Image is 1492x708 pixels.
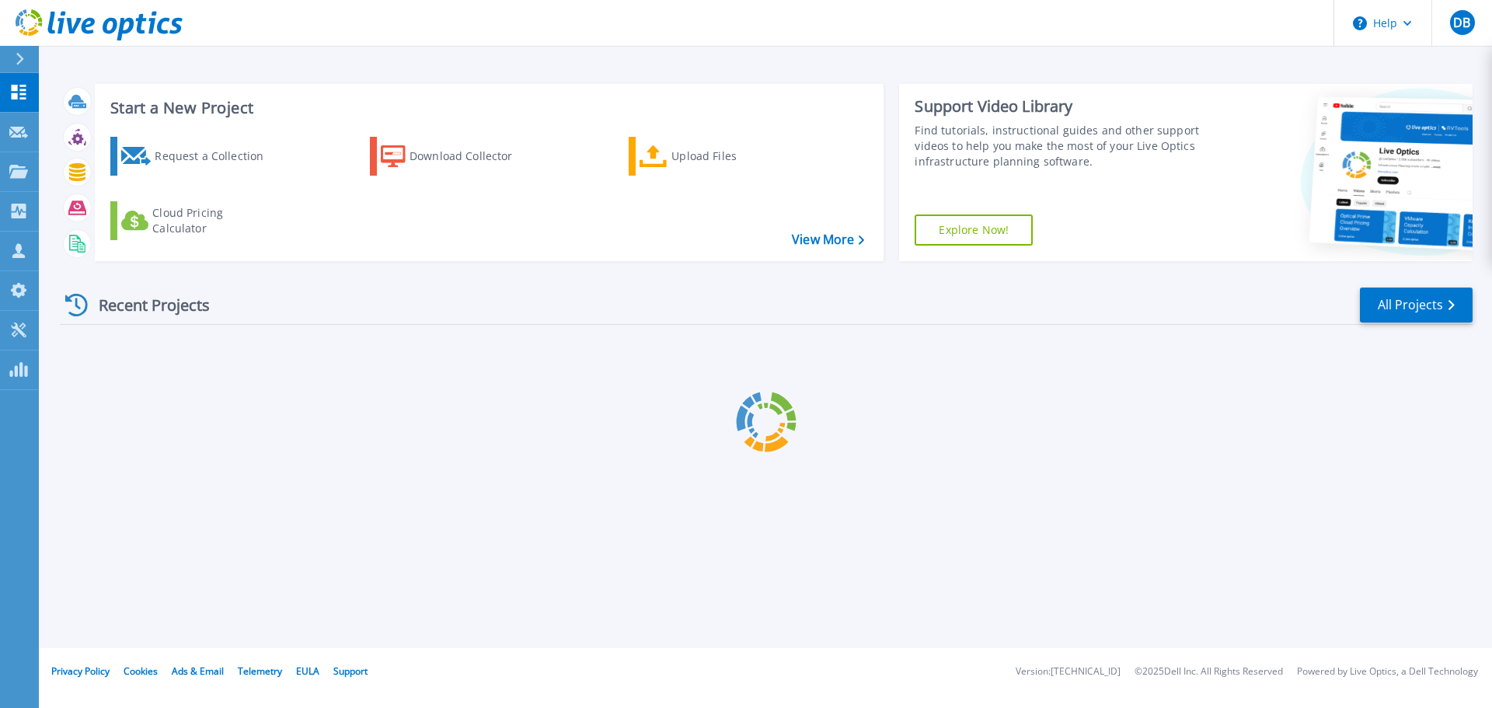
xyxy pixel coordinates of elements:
div: Support Video Library [915,96,1207,117]
div: Download Collector [410,141,534,172]
a: Download Collector [370,137,543,176]
a: View More [792,232,864,247]
a: Telemetry [238,664,282,678]
a: All Projects [1360,288,1473,323]
li: © 2025 Dell Inc. All Rights Reserved [1135,667,1283,677]
a: Explore Now! [915,214,1033,246]
a: Ads & Email [172,664,224,678]
a: Cloud Pricing Calculator [110,201,284,240]
div: Recent Projects [60,286,231,324]
div: Upload Files [671,141,796,172]
a: Support [333,664,368,678]
div: Request a Collection [155,141,279,172]
a: Upload Files [629,137,802,176]
div: Find tutorials, instructional guides and other support videos to help you make the most of your L... [915,123,1207,169]
span: DB [1453,16,1470,29]
h3: Start a New Project [110,99,864,117]
li: Version: [TECHNICAL_ID] [1016,667,1121,677]
a: Request a Collection [110,137,284,176]
li: Powered by Live Optics, a Dell Technology [1297,667,1478,677]
div: Cloud Pricing Calculator [152,205,277,236]
a: Cookies [124,664,158,678]
a: Privacy Policy [51,664,110,678]
a: EULA [296,664,319,678]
